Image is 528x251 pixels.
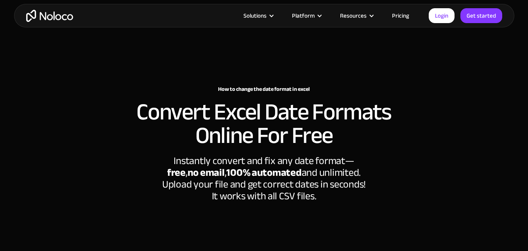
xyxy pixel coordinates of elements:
[460,8,502,23] a: Get started
[226,163,301,182] strong: 100% automated
[147,155,381,202] div: Instantly convert and fix any date format— ‍ , , and unlimited. Upload your file and get correct ...
[188,163,225,182] strong: no email
[26,10,73,22] a: home
[330,11,382,21] div: Resources
[167,163,186,182] strong: free
[234,11,282,21] div: Solutions
[108,100,421,147] h2: Convert Excel Date Formats Online For Free
[243,11,267,21] div: Solutions
[382,11,419,21] a: Pricing
[292,11,315,21] div: Platform
[282,11,330,21] div: Platform
[429,8,455,23] a: Login
[218,84,310,94] strong: How to change the date format in excel
[340,11,367,21] div: Resources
